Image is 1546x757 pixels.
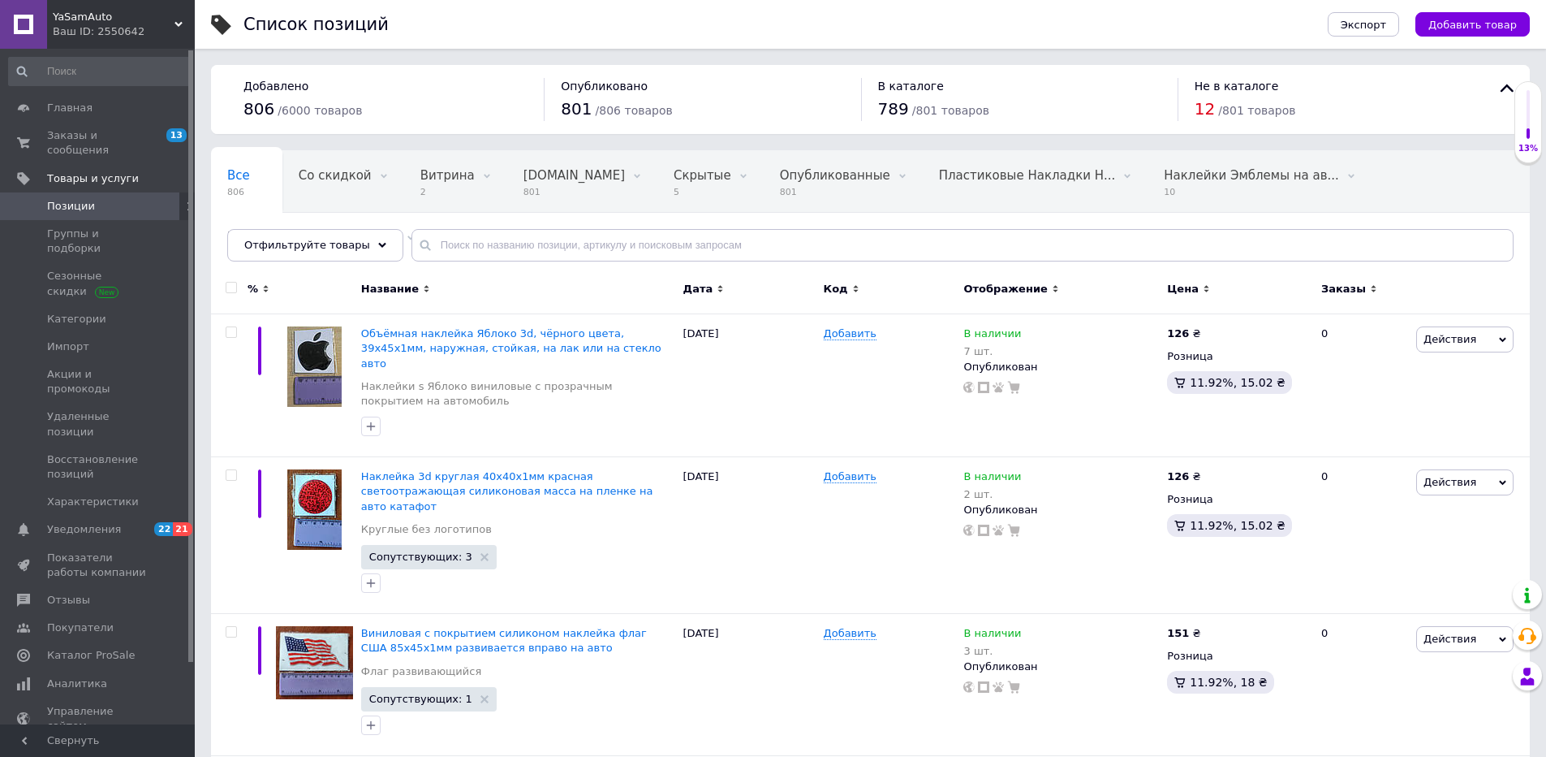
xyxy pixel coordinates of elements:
[523,168,625,183] span: [DOMAIN_NAME]
[1190,519,1285,532] span: 11.92%, 15.02 ₴
[1321,282,1366,296] span: Заказы
[1167,492,1307,507] div: Розница
[420,168,475,183] span: Витрина
[361,379,675,409] a: Наклейки s Яблоко виниловые с прозрачным покрытием на автомобиль
[963,282,1047,296] span: Отображение
[963,470,1021,487] span: В наличии
[878,99,909,119] span: 789
[1341,19,1386,31] span: Экспорт
[369,694,472,704] span: Сопутствующих: 1
[679,614,820,756] div: [DATE]
[248,282,258,296] span: %
[1167,649,1307,664] div: Розница
[1195,80,1279,93] span: Не в каталоге
[173,522,192,536] span: 21
[780,186,890,198] span: 801
[411,229,1514,262] input: Поиск по названию позиции, артикулу и поисковым запросам
[47,704,150,733] span: Управление сайтом
[1423,333,1476,345] span: Действия
[361,327,661,369] span: Объёмная наклейка Яблоко 3d, чёрного цвета, 39х45х1мм, наружная, стойкая, на лак или на стекло авто
[47,593,90,608] span: Отзывы
[1167,626,1200,641] div: ₴
[243,16,389,33] div: Список позиций
[1148,151,1372,213] div: Наклейки Эмблемы на авто, Наклейки пп виниловые сплошные, Наклейки пп Китай
[523,186,625,198] span: 801
[47,269,150,298] span: Сезонные скидки
[166,128,187,142] span: 13
[912,104,989,117] span: / 801 товаров
[679,314,820,457] div: [DATE]
[939,168,1116,183] span: Пластиковые Накладки Н...
[674,168,731,183] span: Скрытые
[824,470,876,483] span: Добавить
[963,488,1021,500] div: 2 шт.
[824,282,848,296] span: Код
[299,168,372,183] span: Со скидкой
[47,312,106,327] span: Категории
[963,345,1021,357] div: 7 шт.
[1195,99,1215,119] span: 12
[211,213,431,275] div: Наклейки Chrom Badges Premium на автоГлазки Крокодил Знаки h20 h26 h29
[276,626,353,699] img: Виниловая с покрытием силиконом наклейка флаг США 85х45х1мм развивается вправо на авто
[287,469,342,550] img: Наклейка 3d круглая 40х40х1мм красная светоотражающая силиконовая масса на пленке на авто катафот
[1311,314,1412,457] div: 0
[369,552,472,562] span: Сопутствующих: 3
[244,239,370,251] span: Отфильтруйте товары
[53,10,174,24] span: YaSamAuto
[47,452,150,482] span: Восстановление позиций
[47,128,150,158] span: Заказы и сообщения
[1515,143,1541,154] div: 13%
[227,168,250,183] span: Все
[47,340,89,354] span: Импорт
[1328,12,1399,37] button: Экспорт
[47,495,139,509] span: Характеристики
[47,227,150,256] span: Группы и подборки
[1428,19,1517,31] span: Добавить товар
[1167,327,1189,340] b: 126
[243,99,274,119] span: 806
[1311,614,1412,756] div: 0
[154,522,173,536] span: 22
[361,522,492,537] a: Круглые без логотипов
[1423,476,1476,488] span: Действия
[1167,327,1200,341] div: ₴
[361,627,647,654] a: Виниловая с покрытием силиконом наклейка флаг США 85х45х1мм развивается вправо на авто
[47,677,107,691] span: Аналитика
[47,101,93,115] span: Главная
[361,664,481,679] a: Флаг развивающийся
[1167,627,1189,639] b: 151
[227,186,250,198] span: 806
[780,168,890,183] span: Опубликованные
[1164,168,1339,183] span: Наклейки Эмблемы на ав...
[683,282,713,296] span: Дата
[8,57,192,86] input: Поиск
[963,627,1021,644] span: В наличии
[47,171,139,186] span: Товары и услуги
[674,186,731,198] span: 5
[923,151,1148,213] div: Пластиковые Накладки Наклейки Эмблемы на авто, Пластиковые Накладки Наклейки Эмблемы на авто, Нак...
[963,327,1021,344] span: В наличии
[963,660,1159,674] div: Опубликован
[1190,676,1267,689] span: 11.92%, 18 ₴
[561,99,592,119] span: 801
[361,470,653,512] a: Наклейка 3d круглая 40х40х1мм красная светоотражающая силиконовая масса на пленке на авто катафот
[47,551,150,580] span: Показатели работы компании
[1167,282,1199,296] span: Цена
[963,503,1159,517] div: Опубликован
[679,457,820,614] div: [DATE]
[1164,186,1339,198] span: 10
[278,104,362,117] span: / 6000 товаров
[420,186,475,198] span: 2
[1167,349,1307,364] div: Розница
[287,327,342,407] img: Объёмная наклейка Яблоко 3d, чёрного цвета, 39х45х1мм, наружная, стойкая, на лак или на стекло авто
[47,199,95,214] span: Позиции
[1167,469,1200,484] div: ₴
[227,230,398,244] span: Наклейки Chrom Badges ...
[596,104,673,117] span: / 806 товаров
[824,327,876,340] span: Добавить
[243,80,308,93] span: Добавлено
[53,24,195,39] div: Ваш ID: 2550642
[878,80,944,93] span: В каталоге
[47,409,150,439] span: Удаленные позиции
